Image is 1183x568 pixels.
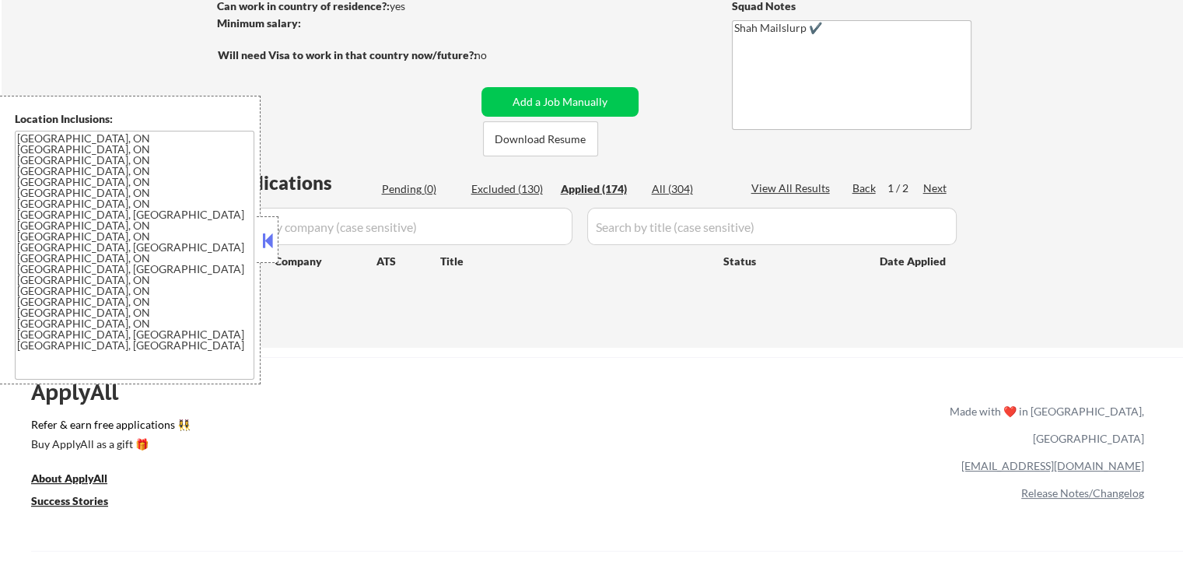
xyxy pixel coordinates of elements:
[31,472,107,485] u: About ApplyAll
[31,419,625,436] a: Refer & earn free applications 👯‍♀️
[751,181,835,196] div: View All Results
[1021,486,1144,500] a: Release Notes/Changelog
[923,181,948,196] div: Next
[880,254,948,269] div: Date Applied
[652,181,730,197] div: All (304)
[483,121,598,156] button: Download Resume
[31,493,129,512] a: Success Stories
[217,16,301,30] strong: Minimum salary:
[31,379,136,405] div: ApplyAll
[382,181,460,197] div: Pending (0)
[31,470,129,489] a: About ApplyAll
[852,181,877,196] div: Back
[31,494,108,507] u: Success Stories
[222,174,376,192] div: Applications
[471,181,549,197] div: Excluded (130)
[961,459,1144,472] a: [EMAIL_ADDRESS][DOMAIN_NAME]
[943,398,1144,452] div: Made with ❤️ in [GEOGRAPHIC_DATA], [GEOGRAPHIC_DATA]
[31,436,187,455] a: Buy ApplyAll as a gift 🎁
[275,254,376,269] div: Company
[561,181,639,197] div: Applied (174)
[587,208,957,245] input: Search by title (case sensitive)
[218,48,477,61] strong: Will need Visa to work in that country now/future?:
[481,87,639,117] button: Add a Job Manually
[440,254,709,269] div: Title
[887,181,923,196] div: 1 / 2
[31,439,187,450] div: Buy ApplyAll as a gift 🎁
[723,247,857,275] div: Status
[222,208,572,245] input: Search by company (case sensitive)
[474,47,519,63] div: no
[376,254,440,269] div: ATS
[15,111,254,127] div: Location Inclusions:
